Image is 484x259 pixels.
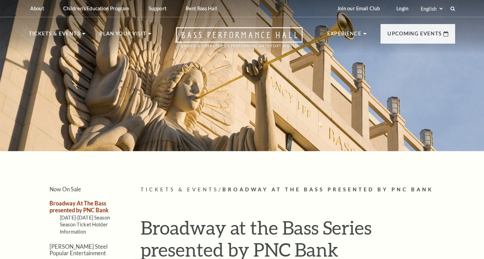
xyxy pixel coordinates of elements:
[186,5,217,11] p: Rent Bass Hall
[141,187,219,192] span: Tickets & Events
[49,243,108,256] a: [PERSON_NAME] Steel Popular Entertainment
[387,30,442,42] p: Upcoming Events
[30,5,44,11] p: About
[148,5,166,11] p: Support
[49,186,81,192] a: Now On Sale
[63,5,129,11] p: Children's Education Program
[419,5,444,12] select: Select:
[99,30,146,42] p: Plan Your Visit
[141,185,455,194] p: /
[222,187,433,192] span: Broadway At The Bass presented by PNC Bank
[49,200,109,213] a: Broadway At The Bass presented by PNC Bank
[60,222,108,234] a: Season Ticket Holder Information
[29,30,80,42] p: Tickets & Events
[327,30,362,42] p: Experience
[60,215,110,221] a: [DATE]-[DATE] Season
